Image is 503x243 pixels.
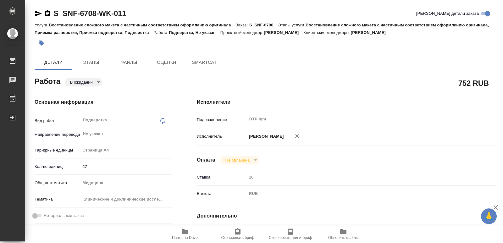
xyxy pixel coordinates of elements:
[38,58,69,66] span: Детали
[416,10,479,17] span: [PERSON_NAME] детали заказа
[269,235,312,240] span: Скопировать мини-бриф
[152,58,182,66] span: Оценки
[211,225,264,243] button: Скопировать бриф
[220,30,264,35] p: Проектный менеджер
[158,225,211,243] button: Папка на Drive
[317,225,370,243] button: Обновить файлы
[484,210,494,223] span: 🙏
[197,98,496,106] h4: Исполнители
[35,98,172,106] h4: Основная информация
[458,78,489,88] h2: 752 RUB
[53,9,126,18] a: S_SNF-6708-WK-011
[224,157,251,163] button: Не оплачена
[49,23,235,27] p: Восстановление сложного макета с частичным соответствием оформлению оригинала
[197,174,247,180] p: Ставка
[35,75,60,86] h2: Работа
[68,80,95,85] button: В ожидании
[44,213,84,219] span: Нотариальный заказ
[35,36,48,50] button: Добавить тэг
[247,188,471,199] div: RUB
[35,147,80,153] p: Тарифные единицы
[80,162,172,171] input: ✎ Введи что-нибудь
[351,30,390,35] p: [PERSON_NAME]
[197,156,215,164] h4: Оплата
[278,23,306,27] p: Этапы услуги
[65,78,102,86] div: В ожидании
[114,58,144,66] span: Файлы
[35,23,49,27] p: Услуга
[290,129,304,143] button: Удалить исполнителя
[80,194,172,205] div: Клинические и доклинические исследования
[328,235,359,240] span: Обновить файлы
[189,58,219,66] span: SmartCat
[481,208,497,224] button: 🙏
[80,145,172,156] div: Страница А4
[220,156,259,164] div: В ожидании
[303,30,351,35] p: Клиентские менеджеры
[221,235,254,240] span: Скопировать бриф
[35,180,80,186] p: Общая тематика
[35,118,80,124] p: Вид работ
[197,212,496,220] h4: Дополнительно
[264,30,303,35] p: [PERSON_NAME]
[172,235,198,240] span: Папка на Drive
[197,191,247,197] p: Валюта
[35,131,80,138] p: Направление перевода
[76,58,106,66] span: Этапы
[154,30,169,35] p: Работа
[249,23,278,27] p: S_SNF-6708
[197,133,247,140] p: Исполнитель
[264,225,317,243] button: Скопировать мини-бриф
[247,133,284,140] p: [PERSON_NAME]
[35,196,80,202] p: Тематика
[236,23,249,27] p: Заказ:
[169,30,220,35] p: Подверстка, Не указан
[80,178,172,188] div: Медицина
[197,117,247,123] p: Подразделение
[35,163,80,170] p: Кол-во единиц
[35,10,42,17] button: Скопировать ссылку для ЯМессенджера
[44,10,51,17] button: Скопировать ссылку
[247,173,471,182] input: Пустое поле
